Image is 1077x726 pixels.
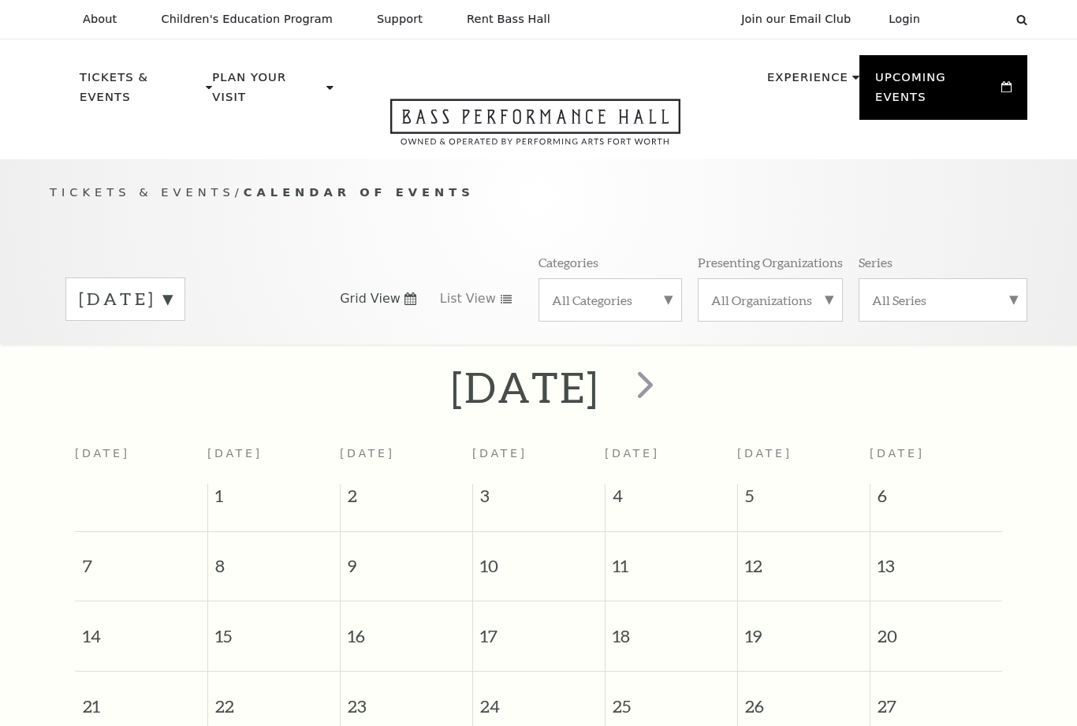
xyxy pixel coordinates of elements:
[75,601,207,656] span: 14
[738,601,870,656] span: 19
[50,185,235,199] span: Tickets & Events
[467,13,550,26] p: Rent Bass Hall
[875,68,997,116] p: Upcoming Events
[538,254,598,270] p: Categories
[859,254,893,270] p: Series
[75,532,207,586] span: 7
[50,183,1027,203] p: /
[606,672,737,726] span: 25
[870,484,1003,516] span: 6
[207,447,263,460] span: [DATE]
[75,437,207,484] th: [DATE]
[341,601,472,656] span: 16
[208,601,340,656] span: 15
[473,484,605,516] span: 3
[870,447,925,460] span: [DATE]
[552,292,669,308] label: All Categories
[161,13,333,26] p: Children's Education Program
[606,532,737,586] span: 11
[473,532,605,586] span: 10
[440,290,496,307] span: List View
[945,12,1001,27] select: Select:
[377,13,423,26] p: Support
[473,601,605,656] span: 17
[340,290,401,307] span: Grid View
[738,532,870,586] span: 12
[738,672,870,726] span: 26
[473,672,605,726] span: 24
[767,68,848,96] p: Experience
[244,185,475,199] span: Calendar of Events
[208,532,340,586] span: 8
[341,672,472,726] span: 23
[83,13,117,26] p: About
[340,447,395,460] span: [DATE]
[341,532,472,586] span: 9
[872,292,1014,308] label: All Series
[698,254,843,270] p: Presenting Organizations
[738,484,870,516] span: 5
[870,532,1003,586] span: 13
[711,292,829,308] label: All Organizations
[208,672,340,726] span: 22
[615,359,673,415] button: next
[208,484,340,516] span: 1
[75,672,207,726] span: 21
[451,362,600,412] h2: [DATE]
[341,484,472,516] span: 2
[212,68,322,116] p: Plan Your Visit
[472,447,527,460] span: [DATE]
[870,601,1003,656] span: 20
[605,447,660,460] span: [DATE]
[80,68,202,116] p: Tickets & Events
[606,484,737,516] span: 4
[79,287,172,311] label: [DATE]
[737,447,792,460] span: [DATE]
[606,601,737,656] span: 18
[870,672,1003,726] span: 27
